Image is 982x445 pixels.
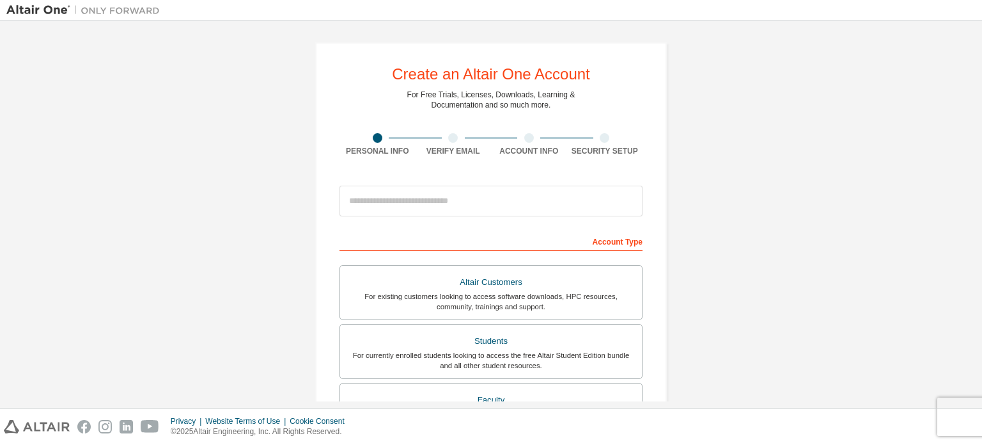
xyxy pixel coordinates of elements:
div: Cookie Consent [290,416,352,426]
div: Account Info [491,146,567,156]
img: Altair One [6,4,166,17]
div: Account Type [339,231,643,251]
img: altair_logo.svg [4,420,70,433]
img: youtube.svg [141,420,159,433]
div: Security Setup [567,146,643,156]
div: For Free Trials, Licenses, Downloads, Learning & Documentation and so much more. [407,90,575,110]
img: facebook.svg [77,420,91,433]
div: Privacy [171,416,205,426]
div: Students [348,332,634,350]
div: For existing customers looking to access software downloads, HPC resources, community, trainings ... [348,291,634,312]
div: Personal Info [339,146,416,156]
div: Altair Customers [348,273,634,291]
div: Faculty [348,391,634,409]
div: Website Terms of Use [205,416,290,426]
div: Create an Altair One Account [392,67,590,82]
p: © 2025 Altair Engineering, Inc. All Rights Reserved. [171,426,352,437]
img: linkedin.svg [120,420,133,433]
img: instagram.svg [98,420,112,433]
div: For currently enrolled students looking to access the free Altair Student Edition bundle and all ... [348,350,634,371]
div: Verify Email [416,146,492,156]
